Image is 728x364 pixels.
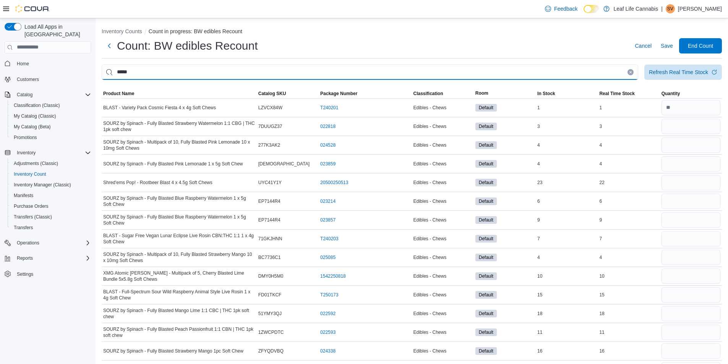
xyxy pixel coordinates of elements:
button: Customers [2,74,94,85]
span: ZFYQDVBQ [258,348,284,354]
a: T240203 [320,236,338,242]
nav: An example of EuiBreadcrumbs [102,28,722,37]
span: Manifests [11,191,91,200]
a: 1542250818 [320,273,346,279]
button: Real Time Stock [598,89,660,98]
span: Transfers (Classic) [14,214,52,220]
span: UYC41Y1Y [258,180,282,186]
span: Edibles - Chews [413,292,446,298]
span: BLAST - Variety Pack Cosmic Fiesta 4 x 4g Soft Chews [103,105,216,111]
nav: Complex example [5,55,91,299]
div: 11 [598,328,660,337]
span: Operations [14,238,91,248]
span: SOURZ by Spinach - Fully Blasted Peach Passionfruit 1:1 CBN | THC 1pk soft chew [103,326,255,338]
span: In Stock [537,91,555,97]
a: 023859 [320,161,336,167]
button: Purchase Orders [8,201,94,212]
a: Transfers (Classic) [11,212,55,222]
button: Settings [2,268,94,279]
p: | [661,4,663,13]
span: Default [475,104,497,112]
span: Catalog [17,92,32,98]
span: FD01TKCF [258,292,282,298]
button: Inventory Manager (Classic) [8,180,94,190]
a: Home [14,59,32,68]
span: Transfers [14,225,33,231]
div: 7 [598,234,660,243]
span: Default [479,273,493,280]
span: Settings [14,269,91,278]
div: Refresh Real Time Stock [649,68,708,76]
span: SOURZ by Spinach - Fully Blasted Blue Raspberry Watermelon 1 x 5g Soft Chew [103,214,255,226]
button: Adjustments (Classic) [8,158,94,169]
span: Reports [17,255,33,261]
span: Classification [413,91,443,97]
a: Manifests [11,191,36,200]
a: T250173 [320,292,338,298]
span: Load All Apps in [GEOGRAPHIC_DATA] [21,23,91,38]
span: Default [475,141,497,149]
button: My Catalog (Classic) [8,111,94,121]
div: 4 [598,253,660,262]
a: 022818 [320,123,336,129]
div: 1 [598,103,660,112]
span: Edibles - Chews [413,123,446,129]
span: SOURZ by Spinach - Fully Blasted Pink Lemonade 1 x 5g Soft Chew [103,161,243,167]
div: 11 [536,328,598,337]
button: My Catalog (Beta) [8,121,94,132]
a: 025085 [320,254,336,260]
span: Purchase Orders [11,202,91,211]
span: Feedback [554,5,577,13]
span: Save [661,42,673,50]
div: 4 [598,159,660,168]
span: Default [475,235,497,243]
button: Classification (Classic) [8,100,94,111]
span: Classification (Classic) [11,101,91,110]
button: Inventory Counts [102,28,142,34]
span: Edibles - Chews [413,348,446,354]
button: Reports [14,254,36,263]
button: Transfers [8,222,94,233]
span: Default [475,328,497,336]
span: Transfers (Classic) [11,212,91,222]
div: 4 [536,141,598,150]
span: Default [479,160,493,167]
div: 9 [536,215,598,225]
span: Default [475,160,497,168]
button: Save [658,38,676,53]
div: 7 [536,234,598,243]
a: Adjustments (Classic) [11,159,61,168]
div: 3 [536,122,598,131]
a: Transfers [11,223,36,232]
button: Quantity [660,89,722,98]
span: Catalog SKU [258,91,286,97]
span: Default [479,217,493,223]
span: Edibles - Chews [413,105,446,111]
button: Operations [14,238,42,248]
span: Room [475,90,488,96]
div: 10 [536,272,598,281]
span: BLAST - Sugar Free Vegan Lunar Eclipse Live Rosin CBN:THC 1:1 1 x 4g Soft Chew [103,233,255,245]
span: Edibles - Chews [413,217,446,223]
span: Default [475,347,497,355]
span: Default [479,235,493,242]
span: 7DUUGZ37 [258,123,282,129]
span: Catalog [14,90,91,99]
span: Default [475,216,497,224]
span: Edibles - Chews [413,236,446,242]
a: Purchase Orders [11,202,52,211]
span: Promotions [14,134,37,141]
span: Home [17,61,29,67]
span: Shred'ems Pop! - Rootbeer Blast 4 x 4.5g Soft Chews [103,180,212,186]
input: Dark Mode [584,5,600,13]
span: SOURZ by Spinach - Fully Blasted Blue Raspberry Watermelon 1 x 5g Soft Chew [103,195,255,207]
button: Count in progress: BW edibles Recount [149,28,242,34]
span: Operations [17,240,39,246]
span: SOURZ by Spinach - Multipack of 10, Fully Blasted Pink Lemonade 10 x 10mg Soft Chews [103,139,255,151]
div: 18 [536,309,598,318]
span: Adjustments (Classic) [14,160,58,167]
span: Default [479,198,493,205]
div: 1 [536,103,598,112]
span: My Catalog (Beta) [14,124,51,130]
span: Default [479,123,493,130]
